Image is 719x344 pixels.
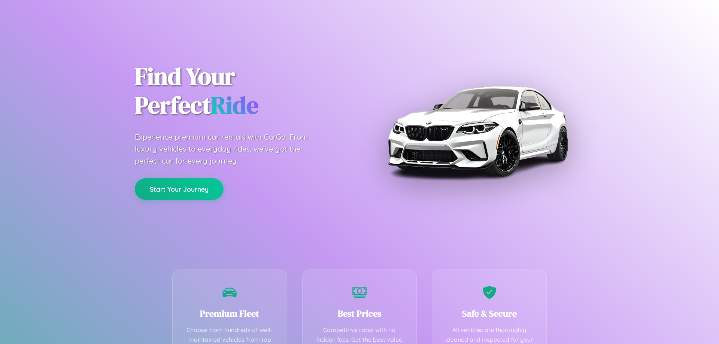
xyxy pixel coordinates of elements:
[135,62,348,120] h1: Find Your Perfect
[135,131,322,167] p: Experience premium car rentals with CarGo. From luxury vehicles to everyday rides, we've got the ...
[384,37,571,225] img: Premium BMW car rental vehicle
[443,307,535,320] h3: Safe & Secure
[211,89,258,121] span: Ride
[314,307,406,320] h3: Best Prices
[135,178,224,200] button: Start Your Journey
[184,307,276,320] h3: Premium Fleet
